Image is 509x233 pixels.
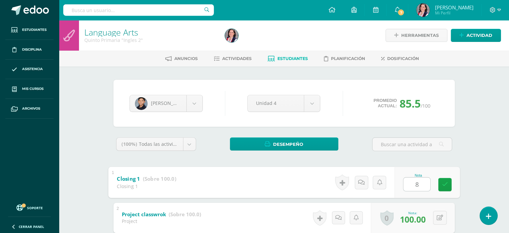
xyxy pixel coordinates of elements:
[248,95,320,112] a: Unidad 4
[225,29,238,42] img: 6911ad4cf6da2f75dfa65875cab9b3d1.png
[121,141,137,147] span: (100%)
[400,214,426,225] span: 100.00
[122,209,201,220] a: Project classwrok (Sobre 100.0)
[117,173,176,184] a: Closing 1 (Sobre 100.0)
[386,29,447,42] a: Herramientas
[466,29,492,42] span: Actividad
[117,182,176,189] div: Closing 1
[373,98,397,109] span: Promedio actual:
[331,56,365,61] span: Planificación
[22,86,44,92] span: Mis cursos
[130,95,202,112] a: [PERSON_NAME]
[268,53,308,64] a: Estudiantes
[84,27,217,37] h1: Language Arts
[22,106,40,111] span: Archivos
[63,4,214,16] input: Busca un usuario...
[403,177,430,191] input: 0-100.0
[214,53,252,64] a: Actividades
[401,29,439,42] span: Herramientas
[397,9,405,16] span: 7
[451,29,501,42] a: Actividad
[5,99,54,119] a: Archivos
[230,137,338,151] a: Desempeño
[84,37,217,43] div: Quinto Primaria 'Ingles 2'
[256,95,295,111] span: Unidad 4
[135,97,148,110] img: 8738f5047bfc9059e4732380fa500f3e.png
[416,3,430,17] img: 6911ad4cf6da2f75dfa65875cab9b3d1.png
[84,26,138,38] a: Language Arts
[151,100,188,106] span: [PERSON_NAME]
[400,211,426,215] div: Nota:
[174,56,198,61] span: Anuncios
[380,210,394,226] a: 0
[435,4,473,11] span: [PERSON_NAME]
[22,47,42,52] span: Disciplina
[117,175,140,182] b: Closing 1
[165,53,198,64] a: Anuncios
[143,175,176,182] strong: (Sobre 100.0)
[22,66,43,72] span: Asistencia
[222,56,252,61] span: Actividades
[5,40,54,60] a: Disciplina
[8,203,51,212] a: Soporte
[435,10,473,16] span: Mi Perfil
[169,211,201,218] strong: (Sobre 100.0)
[400,96,421,111] span: 85.5
[122,211,166,218] b: Project classwrok
[421,103,430,109] span: /100
[22,27,47,33] span: Estudiantes
[381,53,419,64] a: Dosificación
[5,60,54,79] a: Asistencia
[5,79,54,99] a: Mis cursos
[5,20,54,40] a: Estudiantes
[277,56,308,61] span: Estudiantes
[139,141,222,147] span: Todas las actividades de esta unidad
[387,56,419,61] span: Dosificación
[19,224,44,229] span: Cerrar panel
[273,138,303,151] span: Desempeño
[403,173,433,177] div: Nota
[324,53,365,64] a: Planificación
[27,206,43,210] span: Soporte
[122,218,201,224] div: Project
[372,138,452,151] input: Buscar una actividad aquí...
[116,138,196,151] a: (100%)Todas las actividades de esta unidad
